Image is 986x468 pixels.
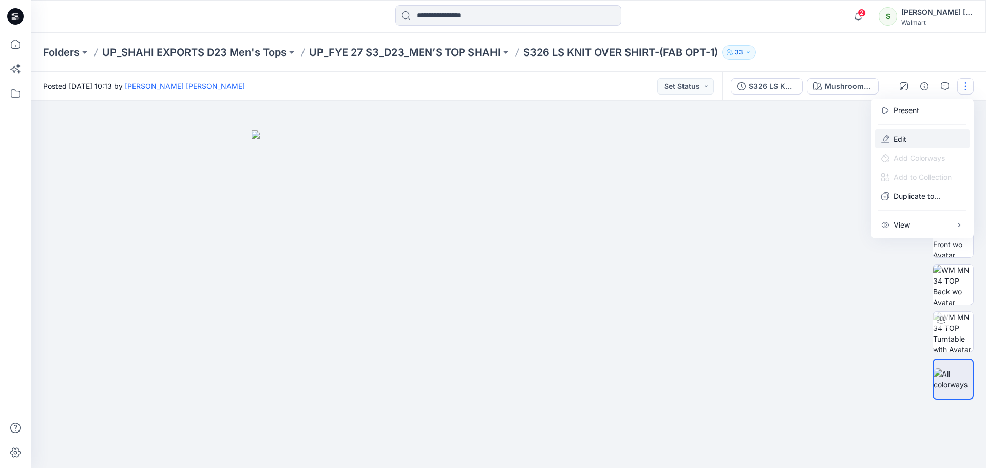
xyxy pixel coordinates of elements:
a: Edit [894,134,906,144]
p: 33 [735,47,743,58]
div: Mushroom Cap + Sesame Seed [825,81,872,92]
a: Present [894,105,919,116]
p: S326 LS KNIT OVER SHIRT-(FAB OPT-1) [523,45,718,60]
img: WM MN 34 TOP Back wo Avatar [933,265,973,305]
a: Folders [43,45,80,60]
a: UP_SHAHI EXPORTS D23 Men's Tops [102,45,287,60]
div: Walmart [901,18,973,26]
img: WM MN 34 TOP Turntable with Avatar [933,312,973,352]
p: View [894,219,910,230]
button: 33 [722,45,756,60]
span: Posted [DATE] 10:13 by [43,81,245,91]
div: [PERSON_NAME] ​[PERSON_NAME] [901,6,973,18]
button: S326 LS KNIT OVER SHIRT-(FAB OPT-1) [731,78,803,95]
img: All colorways [934,368,973,390]
div: S326 LS KNIT OVER SHIRT-(FAB OPT-1) [749,81,796,92]
p: Duplicate to... [894,191,940,201]
a: [PERSON_NAME] ​[PERSON_NAME] [125,82,245,90]
a: UP_FYE 27 S3_D23_MEN’S TOP SHAHI [309,45,501,60]
span: 2 [858,9,866,17]
button: Details [916,78,933,95]
div: S​ [879,7,897,26]
button: Mushroom Cap + Sesame Seed [807,78,879,95]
